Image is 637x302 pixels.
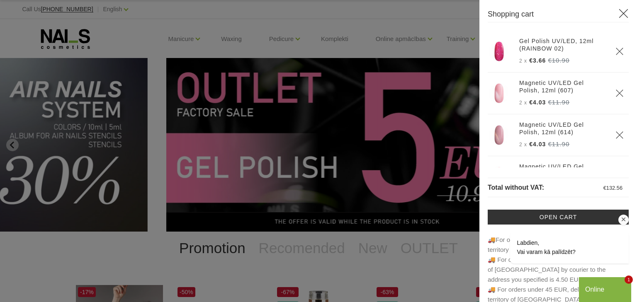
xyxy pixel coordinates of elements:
[484,157,633,273] iframe: chat widget
[529,99,546,106] span: €4.03
[519,37,605,52] a: Gel Polish UV/LED, 12ml (RAINBOW 02)
[519,79,605,94] a: Magnetic UV/LED Gel Polish, 12ml (607)
[548,140,569,147] s: €11.90
[519,142,527,147] span: 2 x
[519,100,527,106] span: 2 x
[615,47,624,56] a: Delete
[529,57,546,64] span: €3.66
[529,141,546,147] span: €4.03
[548,57,569,64] s: €10.90
[579,275,633,302] iframe: chat widget
[615,89,624,97] a: Delete
[548,99,569,106] s: €11.90
[615,131,624,139] a: Delete
[519,58,527,64] span: 2 x
[488,8,629,22] h3: Shopping cart
[519,121,605,136] a: Magnetic UV/LED Gel Polish, 12ml (614)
